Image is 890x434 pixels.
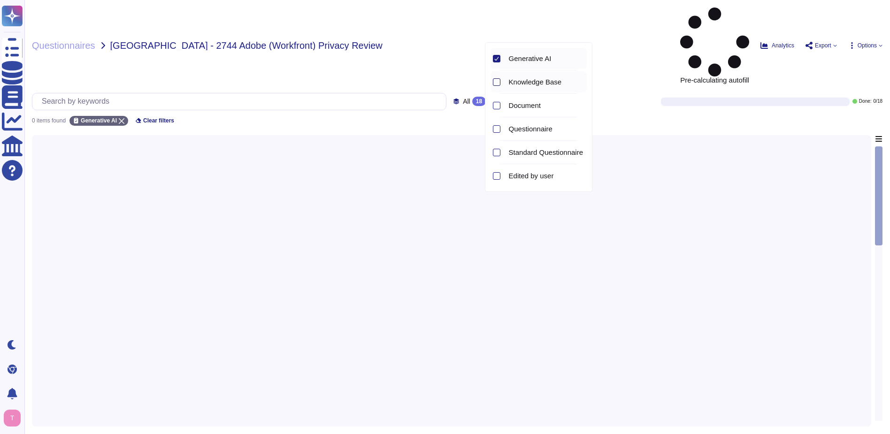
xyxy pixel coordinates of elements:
div: Generative AI [505,48,587,69]
span: Document [509,101,541,110]
div: Standard Questionnaire [505,142,587,163]
button: user [2,408,27,428]
span: Generative AI [81,118,117,123]
span: Standard Questionnaire [509,148,583,157]
div: Edited by user [509,172,583,180]
div: Edited by user [505,165,587,186]
button: Analytics [760,42,794,49]
div: Knowledge Base [509,78,583,86]
span: Generative AI [509,54,552,63]
div: Generative AI [509,54,583,63]
span: Export [815,43,831,48]
span: Clear filters [143,118,174,123]
span: Questionnaire [509,125,552,133]
span: [GEOGRAPHIC_DATA] - 2744 Adobe (Workfront) Privacy Review [110,41,383,50]
img: user [4,410,21,426]
span: Options [858,43,877,48]
div: Questionnaire [509,125,583,133]
span: Questionnaires [32,41,95,50]
span: Done: [859,99,872,104]
span: All [463,98,470,105]
div: 0 items found [32,118,66,123]
div: Document [505,95,587,116]
div: Knowledge Base [505,71,587,92]
span: Edited by user [509,172,554,180]
span: Analytics [772,43,794,48]
div: Questionnaire [505,118,587,139]
span: Knowledge Base [509,78,562,86]
input: Search by keywords [37,93,446,110]
span: 0 / 18 [874,99,882,104]
div: 18 [472,97,486,106]
div: Document [509,101,583,110]
span: Pre-calculating autofill [680,8,749,84]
